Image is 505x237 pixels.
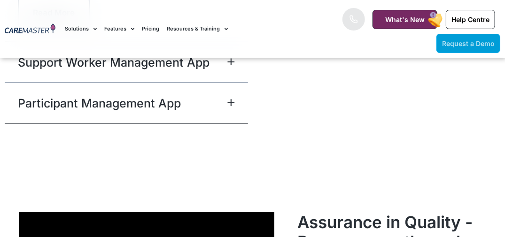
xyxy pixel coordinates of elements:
a: Resources & Training [167,13,228,45]
span: Help Centre [451,15,489,23]
a: Support Worker Management App [18,54,210,71]
span: Request a Demo [442,39,495,47]
a: Help Centre [446,10,495,29]
a: Participant Management App [18,95,181,112]
a: Pricing [142,13,159,45]
a: Request a Demo [436,34,500,53]
div: Support Worker Management App [5,42,248,83]
nav: Menu [65,13,322,45]
span: What's New [385,15,425,23]
a: Solutions [65,13,97,45]
a: Features [104,13,134,45]
img: CareMaster Logo [5,23,55,35]
div: Participant Management App [5,83,248,123]
a: What's New [373,10,437,29]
